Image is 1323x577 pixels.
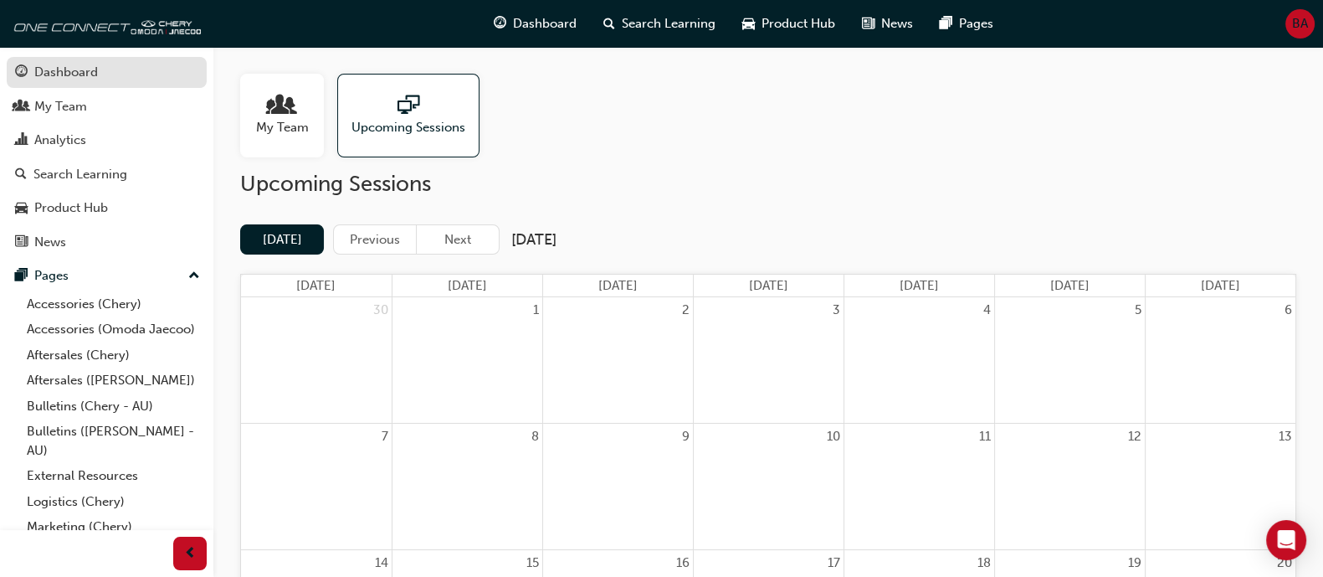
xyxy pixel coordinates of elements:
[940,13,952,34] span: pages-icon
[271,95,293,118] span: people-icon
[20,489,207,515] a: Logistics (Chery)
[542,423,693,549] td: December 9, 2025
[34,198,108,218] div: Product Hub
[1292,14,1308,33] span: BA
[256,118,309,137] span: My Team
[351,118,465,137] span: Upcoming Sessions
[7,57,207,88] a: Dashboard
[679,424,693,450] a: December 9, 2025
[1201,278,1240,293] span: [DATE]
[679,297,693,323] a: December 2, 2025
[392,423,542,549] td: December 8, 2025
[15,235,28,250] span: news-icon
[20,291,207,317] a: Accessories (Chery)
[7,227,207,258] a: News
[761,14,835,33] span: Product Hub
[1047,275,1093,297] a: Friday
[7,54,207,260] button: DashboardMy TeamAnalyticsSearch LearningProduct HubNews
[416,224,500,255] button: Next
[20,394,207,420] a: Bulletins (Chery - AU)
[20,343,207,368] a: Aftersales (Chery)
[742,13,755,34] span: car-icon
[1050,278,1090,293] span: [DATE]
[1125,550,1145,576] a: December 19, 2025
[15,201,28,216] span: car-icon
[184,544,197,564] span: prev-icon
[34,233,66,252] div: News
[15,133,28,148] span: chart-icon
[293,275,339,297] a: Sunday
[397,95,419,118] span: sessionType_ONLINE_URL-icon
[240,224,324,255] button: [DATE]
[1145,423,1295,549] td: December 13, 2025
[980,297,994,323] a: December 4, 2025
[370,297,392,323] a: November 30, 2025
[333,224,417,255] button: Previous
[34,131,86,150] div: Analytics
[8,7,201,40] img: oneconnect
[337,74,493,157] a: Upcoming Sessions
[823,424,844,450] a: December 10, 2025
[20,514,207,540] a: Marketing (Chery)
[603,13,615,34] span: search-icon
[392,297,542,423] td: December 1, 2025
[528,424,542,450] a: December 8, 2025
[1281,297,1295,323] a: December 6, 2025
[15,100,28,115] span: people-icon
[849,7,926,41] a: news-iconNews
[378,424,392,450] a: December 7, 2025
[844,297,994,423] td: December 4, 2025
[7,125,207,156] a: Analytics
[15,65,28,80] span: guage-icon
[673,550,693,576] a: December 16, 2025
[1275,424,1295,450] a: December 13, 2025
[1266,520,1306,560] div: Open Intercom Messenger
[513,14,577,33] span: Dashboard
[241,423,392,549] td: December 7, 2025
[974,550,994,576] a: December 18, 2025
[900,278,939,293] span: [DATE]
[240,74,337,157] a: My Team
[523,550,542,576] a: December 15, 2025
[7,260,207,291] button: Pages
[494,13,506,34] span: guage-icon
[1125,424,1145,450] a: December 12, 2025
[34,266,69,286] div: Pages
[20,419,207,463] a: Bulletins ([PERSON_NAME] - AU)
[1197,275,1244,297] a: Saturday
[844,423,994,549] td: December 11, 2025
[448,278,487,293] span: [DATE]
[829,297,844,323] a: December 3, 2025
[994,297,1145,423] td: December 5, 2025
[1285,9,1315,39] button: BA
[746,275,792,297] a: Wednesday
[33,165,127,184] div: Search Learning
[976,424,994,450] a: December 11, 2025
[7,91,207,122] a: My Team
[511,230,556,250] h2: [DATE]
[693,297,844,423] td: December 3, 2025
[34,63,98,82] div: Dashboard
[824,550,844,576] a: December 17, 2025
[20,317,207,343] a: Accessories (Omoda Jaecoo)
[530,297,542,323] a: December 1, 2025
[20,368,207,394] a: Aftersales ([PERSON_NAME])
[595,275,641,297] a: Tuesday
[188,265,200,287] span: up-icon
[994,423,1145,549] td: December 12, 2025
[749,278,788,293] span: [DATE]
[862,13,874,34] span: news-icon
[959,14,993,33] span: Pages
[480,7,590,41] a: guage-iconDashboard
[881,14,913,33] span: News
[1145,297,1295,423] td: December 6, 2025
[241,297,392,423] td: November 30, 2025
[7,159,207,190] a: Search Learning
[15,167,27,183] span: search-icon
[542,297,693,423] td: December 2, 2025
[590,7,729,41] a: search-iconSearch Learning
[896,275,942,297] a: Thursday
[693,423,844,549] td: December 10, 2025
[34,97,87,116] div: My Team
